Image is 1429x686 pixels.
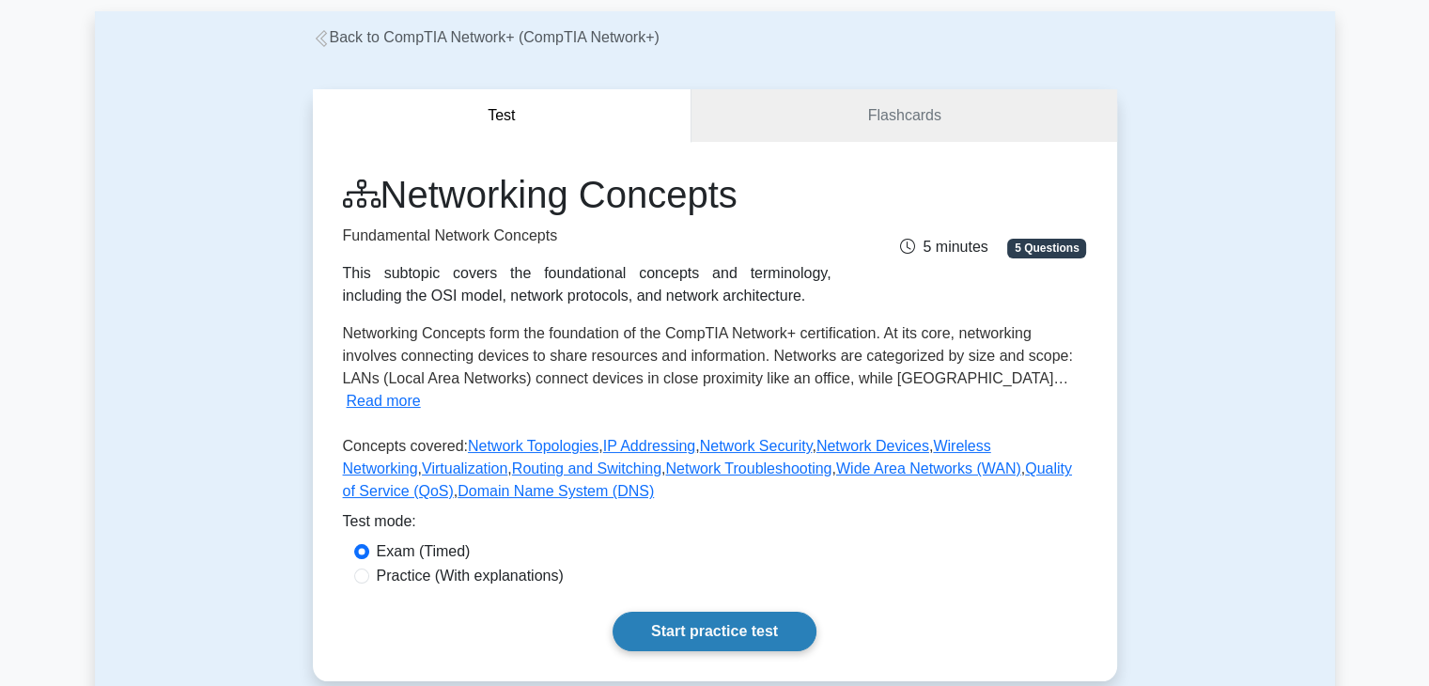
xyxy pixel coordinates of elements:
[836,460,1021,476] a: Wide Area Networks (WAN)
[343,225,831,247] p: Fundamental Network Concepts
[377,565,564,587] label: Practice (With explanations)
[900,239,987,255] span: 5 minutes
[313,29,660,45] a: Back to CompTIA Network+ (CompTIA Network+)
[343,435,1087,510] p: Concepts covered: , , , , , , , , , ,
[665,460,831,476] a: Network Troubleshooting
[347,390,421,413] button: Read more
[343,262,831,307] div: This subtopic covers the foundational concepts and terminology, including the OSI model, network ...
[343,325,1073,386] span: Networking Concepts form the foundation of the CompTIA Network+ certification. At its core, netwo...
[313,89,692,143] button: Test
[700,438,813,454] a: Network Security
[458,483,654,499] a: Domain Name System (DNS)
[343,172,831,217] h1: Networking Concepts
[691,89,1116,143] a: Flashcards
[377,540,471,563] label: Exam (Timed)
[422,460,507,476] a: Virtualization
[613,612,816,651] a: Start practice test
[1007,239,1086,257] span: 5 Questions
[603,438,695,454] a: IP Addressing
[816,438,929,454] a: Network Devices
[468,438,598,454] a: Network Topologies
[343,510,1087,540] div: Test mode:
[512,460,661,476] a: Routing and Switching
